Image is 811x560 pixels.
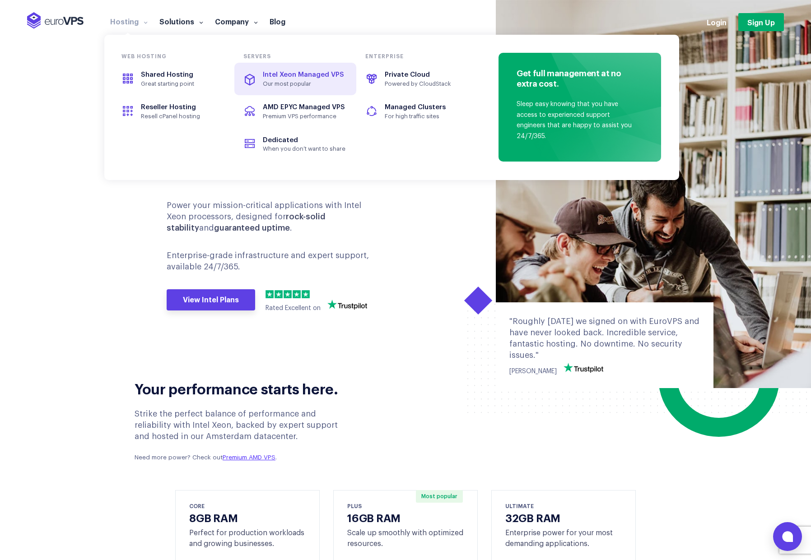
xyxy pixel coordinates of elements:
[738,13,784,31] a: Sign Up
[234,63,356,95] a: Intel Xeon Managed VPSOur most popular
[167,213,326,232] b: rock-solid stability
[385,113,468,120] span: For high traffic sites
[284,290,292,298] img: 3
[154,17,209,26] a: Solutions
[214,224,290,232] b: guaranteed uptime
[263,137,298,143] span: Dedicated
[293,290,301,298] img: 4
[385,104,446,111] span: Managed Clusters
[505,528,622,549] div: Enterprise power for your most demanding applications.
[264,17,291,26] a: Blog
[347,511,464,524] h3: 16GB RAM
[356,63,478,95] a: Private CloudPowered by CloudStack
[263,80,346,88] span: Our most popular
[141,113,224,120] span: Resell cPanel hosting
[135,454,353,462] p: Need more power? Check out .
[167,250,381,273] p: Enterprise-grade infrastructure and expert support, available 24/7/365.
[347,502,464,510] div: PLUS
[135,379,353,397] h2: Your performance starts here.
[167,289,255,311] a: View Intel Plans
[517,99,639,142] p: Sleep easy knowing that you have access to experienced support engineers that are happy to assist...
[263,104,345,111] span: AMD EPYC Managed VPS
[189,511,306,524] h3: 8GB RAM
[223,454,275,460] a: Premium AMD VPS
[263,113,346,120] span: Premium VPS performance
[112,63,234,95] a: Shared HostingGreat starting point
[234,128,356,161] a: DedicatedWhen you don’t want to share
[707,17,727,27] a: Login
[189,528,306,549] div: Perfect for production workloads and growing businesses.
[509,368,557,375] span: [PERSON_NAME]
[275,290,283,298] img: 2
[141,104,196,111] span: Reseller Hosting
[773,522,802,551] button: Open chat window
[104,17,154,26] a: Hosting
[302,290,310,298] img: 5
[263,145,346,153] span: When you don’t want to share
[209,17,264,26] a: Company
[263,71,344,78] span: Intel Xeon Managed VPS
[356,95,478,128] a: Managed ClustersFor high traffic sites
[167,200,381,234] p: Power your mission-critical applications with Intel Xeon processors, designed for and .
[27,12,84,29] img: EuroVPS
[189,502,306,510] div: CORE
[505,511,622,524] h3: 32GB RAM
[509,316,700,361] div: "Roughly [DATE] we signed on with EuroVPS and have never looked back. Incredible service, fantast...
[385,80,468,88] span: Powered by CloudStack
[141,80,224,88] span: Great starting point
[517,68,639,91] h4: Get full management at no extra cost.
[416,490,463,503] span: Most popular
[266,305,321,311] span: Rated Excellent on
[135,110,399,180] div: VPS Hosting engineered for performance and peace of mind
[266,290,274,298] img: 1
[135,408,353,463] div: Strike the perfect balance of performance and reliability with Intel Xeon, backed by expert suppo...
[347,528,464,549] div: Scale up smoothly with optimized resources.
[234,95,356,128] a: AMD EPYC Managed VPSPremium VPS performance
[112,95,234,128] a: Reseller HostingResell cPanel hosting
[505,502,622,510] div: ULTIMATE
[141,71,193,78] span: Shared Hosting
[385,71,430,78] span: Private Cloud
